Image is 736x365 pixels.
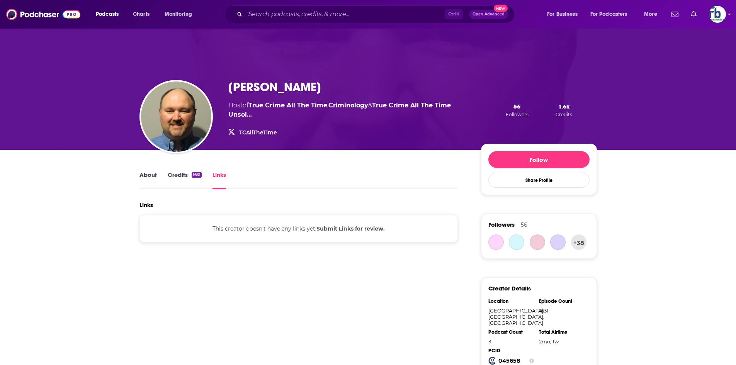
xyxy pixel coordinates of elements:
div: 1631 [192,172,202,178]
a: Links [212,171,226,189]
a: Kyasarin381 [530,234,545,250]
span: Podcasts [96,9,119,20]
div: Search podcasts, credits, & more... [231,5,522,23]
a: Credits1631 [168,171,202,189]
span: More [644,9,657,20]
button: 1.6kCredits [553,102,575,118]
span: Ctrl K [445,9,463,19]
img: User Profile [709,6,726,23]
button: open menu [639,8,667,20]
span: , [327,102,328,109]
button: +38 [571,234,586,250]
div: Location [488,298,534,304]
button: Show Info [529,357,534,365]
div: Episode Count [539,298,585,304]
span: New [494,5,508,12]
a: About [139,171,157,189]
span: For Business [547,9,578,20]
button: open menu [585,8,639,20]
div: 56 [521,221,527,228]
strong: 045658 [498,357,520,364]
span: Monitoring [165,9,192,20]
span: Charts [133,9,150,20]
div: 3 [488,338,534,345]
a: Criminology [328,102,368,109]
span: 1.6k [558,103,569,110]
div: Podcast Count [488,329,534,335]
a: True Crime All The Time [248,102,327,109]
button: 56Followers [503,102,531,118]
h2: Links [139,201,153,209]
button: Share Profile [488,173,590,188]
a: TCAllTheTime [239,129,277,136]
div: Total Airtime [539,329,585,335]
img: Podchaser Creator ID logo [488,357,496,365]
span: Followers [506,112,529,117]
input: Search podcasts, credits, & more... [245,8,445,20]
a: renee.olivier01 [488,234,504,250]
a: asianmadnesspod [509,234,524,250]
span: 56 [513,103,520,110]
span: Followers [488,221,515,228]
button: open menu [542,8,587,20]
span: For Podcasters [590,9,627,20]
span: & [368,102,372,109]
span: of [243,102,327,109]
a: Show notifications dropdown [688,8,700,21]
img: Podchaser - Follow, Share and Rate Podcasts [6,7,80,22]
img: Mike Ferguson [141,81,211,152]
span: Logged in as johannarb [709,6,726,23]
div: PCID [488,348,534,354]
a: Show notifications dropdown [668,8,682,21]
button: Open AdvancedNew [469,10,508,19]
button: Follow [488,151,590,168]
div: 1631 [539,307,585,314]
span: Host [228,102,243,109]
button: open menu [90,8,129,20]
button: open menu [159,8,202,20]
span: Credits [556,112,572,117]
a: Charts [128,8,154,20]
span: Open Advanced [473,12,505,16]
b: Submit Links for review. [316,225,385,232]
h3: Creator Details [488,285,531,292]
span: This creator doesn't have any links yet. [212,225,385,232]
span: 1677 hours, 59 minutes, 53 seconds [539,338,559,345]
div: [GEOGRAPHIC_DATA], [GEOGRAPHIC_DATA], [GEOGRAPHIC_DATA] [488,307,534,326]
h3: [PERSON_NAME] [228,80,321,95]
button: Show profile menu [709,6,726,23]
a: sue42970 [550,234,566,250]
